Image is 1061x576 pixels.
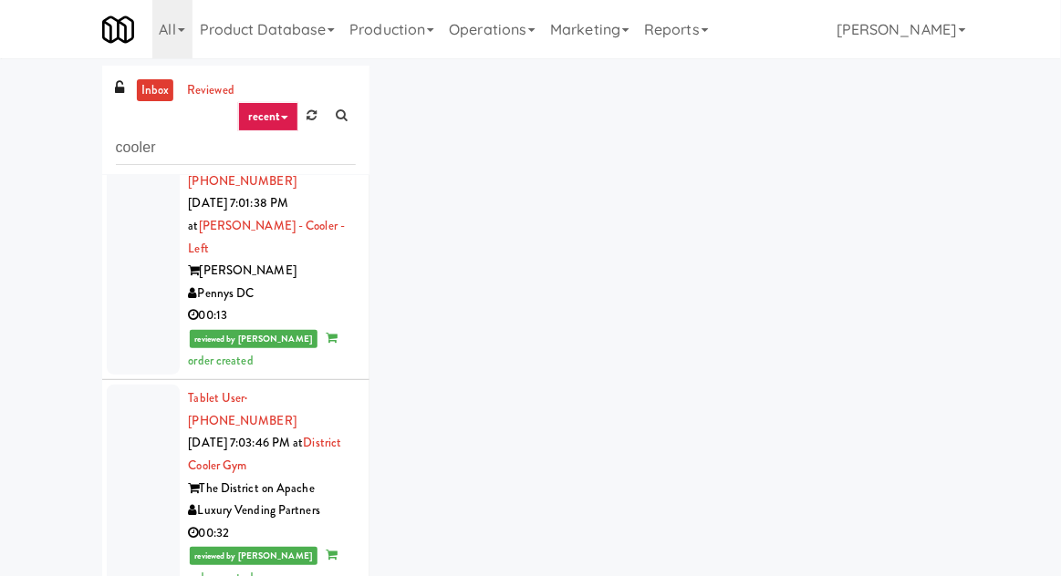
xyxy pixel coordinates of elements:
div: 00:32 [189,522,356,545]
span: · [PHONE_NUMBER] [189,389,296,429]
span: [DATE] 7:01:38 PM at [189,194,289,234]
span: reviewed by [PERSON_NAME] [190,330,318,348]
img: Micromart [102,14,134,46]
li: Tablet User· [PHONE_NUMBER][DATE] 7:01:38 PM at[PERSON_NAME] - Cooler - Left[PERSON_NAME]Pennys D... [102,140,369,380]
div: Luxury Vending Partners [189,499,356,522]
a: Tablet User· [PHONE_NUMBER] [189,389,296,429]
span: · [PHONE_NUMBER] [189,149,296,190]
span: order created [189,329,338,369]
div: The District on Apache [189,478,356,500]
a: inbox [137,79,174,102]
a: [PERSON_NAME] - Cooler - Left [189,217,346,257]
div: [PERSON_NAME] [189,260,356,283]
span: reviewed by [PERSON_NAME] [190,547,318,565]
input: Search vision orders [116,131,356,165]
a: Tablet User· [PHONE_NUMBER] [189,149,296,190]
div: Pennys DC [189,283,356,305]
div: 00:13 [189,304,356,327]
span: [DATE] 7:03:46 PM at [189,434,304,451]
a: reviewed [182,79,239,102]
a: District Cooler Gym [189,434,342,474]
a: recent [238,102,298,131]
